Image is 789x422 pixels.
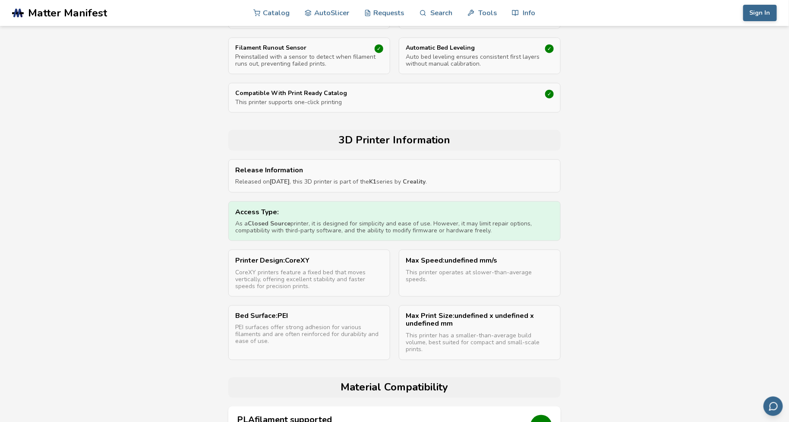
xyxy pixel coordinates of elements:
[235,44,361,51] p: Filament Runout Sensor
[235,220,554,234] p: As a printer, it is designed for simplicity and ease of use. However, it may limit repair options...
[375,44,383,53] div: ✓
[235,90,554,106] a: Compatible With Print Ready CatalogThis printer supports one-click printing✓
[270,178,290,186] strong: [DATE]
[743,5,777,21] button: Sign In
[406,333,554,353] p: This printer has a smaller-than-average build volume, best suited for compact and small-scale pri...
[406,54,554,67] p: Auto bed leveling ensures consistent first layers without manual calibration.
[406,269,554,283] p: This printer operates at slower-than-average speeds.
[235,90,506,97] p: Compatible With Print Ready Catalog
[235,99,554,106] p: This printer supports one-click printing
[406,257,554,264] p: Max Speed : undefined mm/s
[235,208,554,216] p: Access Type:
[235,54,383,67] p: Preinstalled with a sensor to detect when filament runs out, preventing failed prints.
[545,44,554,53] div: ✓
[369,178,376,186] strong: K1
[28,7,107,19] span: Matter Manifest
[406,44,532,51] p: Automatic Bed Leveling
[764,397,783,416] button: Send feedback via email
[235,166,554,174] p: Release Information
[235,257,383,264] p: Printer Design : CoreXY
[248,219,290,228] strong: Closed Source
[406,312,554,328] p: Max Print Size : undefined x undefined x undefined mm
[235,312,383,320] p: Bed Surface : PEI
[235,178,554,185] p: Released on , this 3D printer is part of the series by .
[545,90,554,98] div: ✓
[235,269,383,290] p: CoreXY printers feature a fixed bed that moves vertically, offering excellent stability and faste...
[235,324,383,345] p: PEI surfaces offer strong adhesion for various filaments and are often reinforced for durability ...
[233,134,556,146] h2: 3D Printer Information
[403,178,426,186] strong: Creality
[233,382,556,394] h2: Material Compatibility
